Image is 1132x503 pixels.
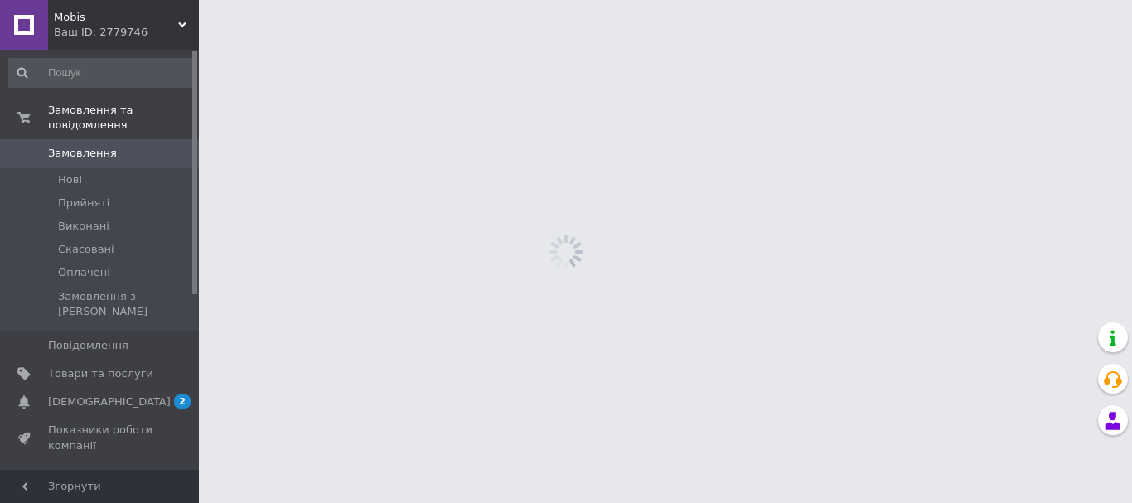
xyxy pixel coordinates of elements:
[48,394,171,409] span: [DEMOGRAPHIC_DATA]
[58,219,109,234] span: Виконані
[48,366,153,381] span: Товари та послуги
[48,423,153,452] span: Показники роботи компанії
[58,172,82,187] span: Нові
[58,265,110,280] span: Оплачені
[174,394,191,409] span: 2
[48,146,117,161] span: Замовлення
[48,467,153,496] span: Панель управління
[58,242,114,257] span: Скасовані
[58,196,109,210] span: Прийняті
[48,338,128,353] span: Повідомлення
[54,10,178,25] span: Mobis
[48,103,199,133] span: Замовлення та повідомлення
[54,25,199,40] div: Ваш ID: 2779746
[8,58,196,88] input: Пошук
[58,289,194,319] span: Замовлення з [PERSON_NAME]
